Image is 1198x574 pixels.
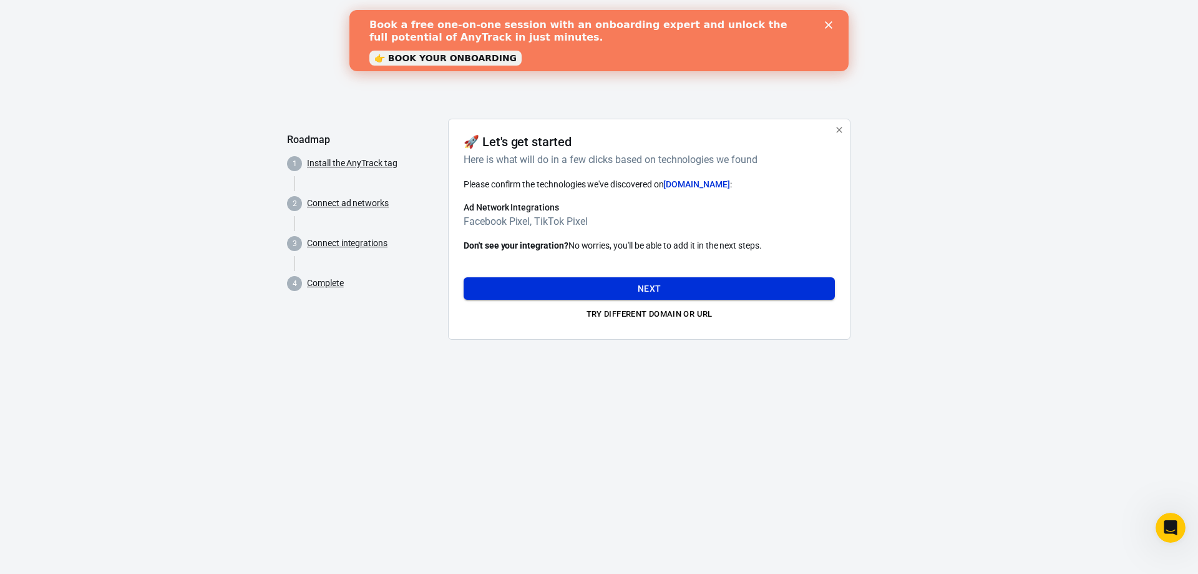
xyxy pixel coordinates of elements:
[293,279,297,288] text: 4
[293,239,297,248] text: 3
[293,199,297,208] text: 2
[464,134,572,149] h4: 🚀 Let's get started
[293,159,297,168] text: 1
[464,305,835,324] button: Try different domain or url
[1156,513,1186,543] iframe: Intercom live chat
[307,277,344,290] a: Complete
[307,157,397,170] a: Install the AnyTrack tag
[475,11,488,19] div: Close
[464,240,568,250] strong: Don't see your integration?
[464,277,835,300] button: Next
[464,179,732,189] span: Please confirm the technologies we've discovered on :
[307,197,389,210] a: Connect ad networks
[349,10,849,71] iframe: Intercom live chat banner
[464,152,830,167] h6: Here is what will do in a few clicks based on technologies we found
[307,237,387,250] a: Connect integrations
[464,239,835,252] p: No worries, you'll be able to add it in the next steps.
[287,134,438,146] h5: Roadmap
[663,179,729,189] span: [DOMAIN_NAME]
[287,37,911,59] div: AnyTrack
[464,201,835,214] h6: Ad Network Integrations
[464,214,835,229] h6: Facebook Pixel, TikTok Pixel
